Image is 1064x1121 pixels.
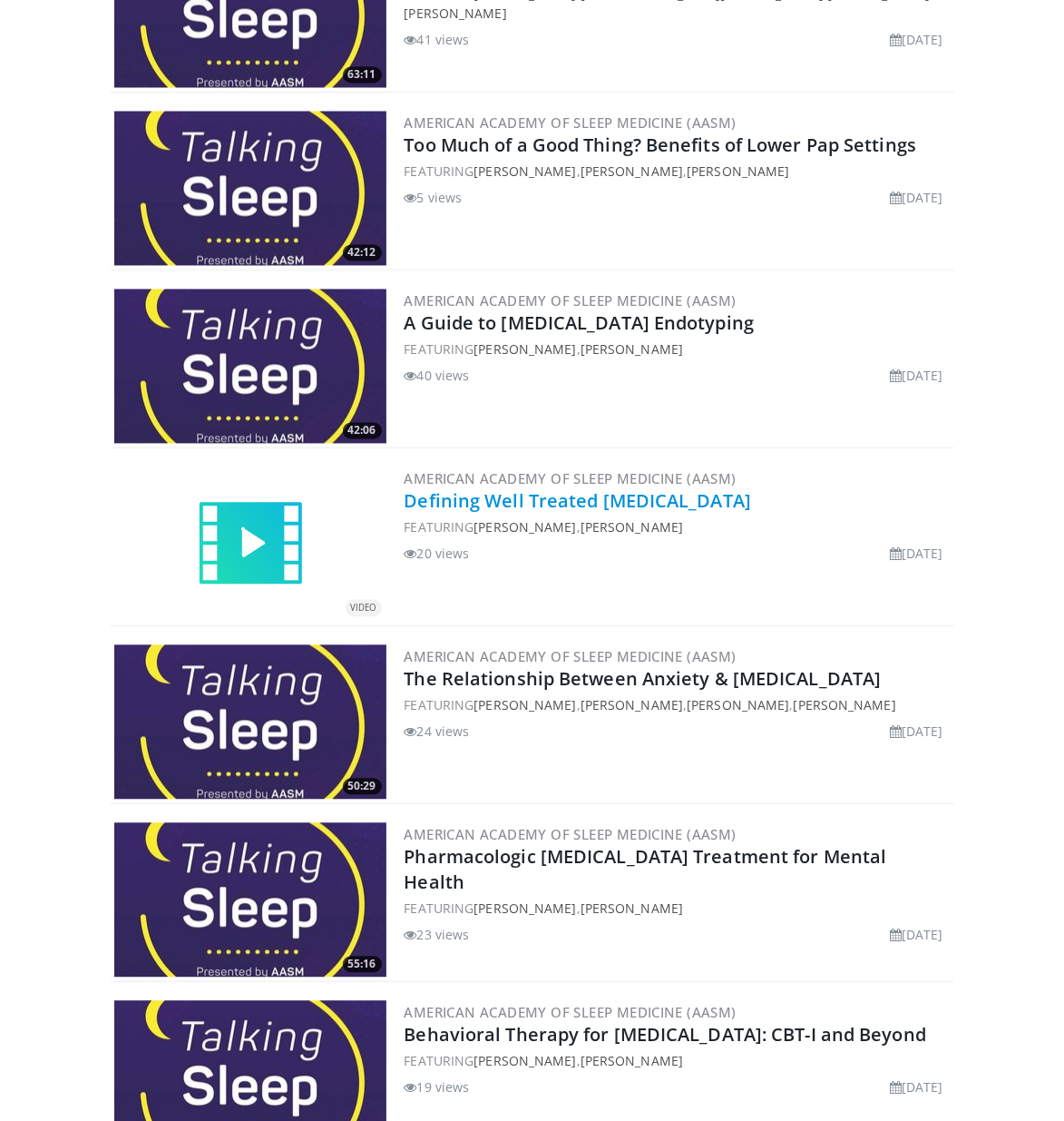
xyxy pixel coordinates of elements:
[114,490,386,599] a: VIDEO
[114,112,386,266] a: 42:12
[114,645,386,800] img: 50c14dfa-15c7-4494-b140-065fd763de06.300x170_q85_crop-smart_upscale.jpg
[405,133,917,158] a: Too Much of a Good Thing? Benefits of Lower Pap Settings
[405,367,470,386] li: 40 views
[794,697,896,714] a: [PERSON_NAME]
[687,697,789,714] a: [PERSON_NAME]
[405,1052,951,1071] div: FEATURING ,
[890,723,943,742] li: [DATE]
[581,341,683,359] a: [PERSON_NAME]
[473,341,576,359] a: [PERSON_NAME]
[581,1053,683,1070] a: [PERSON_NAME]
[890,367,943,386] li: [DATE]
[343,245,382,261] span: 42:12
[405,489,752,514] a: Defining Well Treated [MEDICAL_DATA]
[405,723,470,742] li: 24 views
[114,645,386,800] a: 50:29
[114,823,386,978] img: b2c47405-50c1-4620-bd4d-dfb04af1b096.300x170_q85_crop-smart_upscale.jpg
[581,900,683,918] a: [PERSON_NAME]
[405,292,737,310] a: American Academy of Sleep Medicine (AASM)
[405,5,507,22] a: [PERSON_NAME]
[405,189,463,208] li: 5 views
[196,490,305,599] img: video.svg
[473,697,576,714] a: [PERSON_NAME]
[343,957,382,973] span: 55:16
[343,779,382,795] span: 50:29
[405,926,470,945] li: 23 views
[351,603,376,615] small: VIDEO
[890,1078,943,1097] li: [DATE]
[687,163,789,181] a: [PERSON_NAME]
[405,30,470,49] li: 41 views
[581,697,683,714] a: [PERSON_NAME]
[405,162,951,182] div: FEATURING , ,
[405,648,737,666] a: American Academy of Sleep Medicine (AASM)
[473,519,576,536] a: [PERSON_NAME]
[405,900,951,919] div: FEATURING ,
[405,311,755,336] a: A Guide to [MEDICAL_DATA] Endotyping
[405,667,882,692] a: The Relationship Between Anxiety & [MEDICAL_DATA]
[405,1023,927,1047] a: Behavioral Therapy for [MEDICAL_DATA]: CBT-I and Beyond
[343,67,382,84] span: 63:11
[114,823,386,978] a: 55:16
[890,926,943,945] li: [DATE]
[114,290,386,444] a: 42:06
[581,163,683,181] a: [PERSON_NAME]
[890,189,943,208] li: [DATE]
[890,30,943,49] li: [DATE]
[473,163,576,181] a: [PERSON_NAME]
[405,826,737,844] a: American Academy of Sleep Medicine (AASM)
[343,423,382,439] span: 42:06
[405,114,737,133] a: American Academy of Sleep Medicine (AASM)
[405,1078,470,1097] li: 19 views
[405,845,887,895] a: Pharmacologic [MEDICAL_DATA] Treatment for Mental Health
[473,900,576,918] a: [PERSON_NAME]
[405,470,737,488] a: American Academy of Sleep Medicine (AASM)
[405,545,470,564] li: 20 views
[405,696,951,715] div: FEATURING , , ,
[114,112,386,266] img: 0726731b-4ecd-4d46-b730-5ca97e2dd17f.300x170_q85_crop-smart_upscale.jpg
[473,1053,576,1070] a: [PERSON_NAME]
[405,1004,737,1022] a: American Academy of Sleep Medicine (AASM)
[405,518,951,537] div: FEATURING ,
[114,290,386,444] img: 5caff88d-2211-44ad-ba47-a9dfda6c8ce0.300x170_q85_crop-smart_upscale.jpg
[405,340,951,359] div: FEATURING ,
[581,519,683,536] a: [PERSON_NAME]
[890,545,943,564] li: [DATE]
